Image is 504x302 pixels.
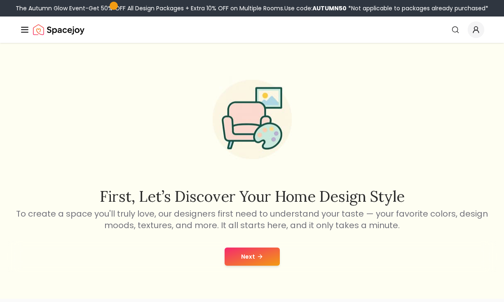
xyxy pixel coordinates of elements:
span: Use code: [284,4,347,12]
b: AUTUMN50 [312,4,347,12]
div: The Autumn Glow Event-Get 50% OFF All Design Packages + Extra 10% OFF on Multiple Rooms. [16,4,488,12]
button: Next [225,248,280,266]
p: To create a space you'll truly love, our designers first need to understand your taste — your fav... [15,208,490,231]
nav: Global [20,17,484,43]
h2: First, let’s discover your home design style [15,188,490,205]
a: Spacejoy [33,21,84,38]
span: *Not applicable to packages already purchased* [347,4,488,12]
img: Spacejoy Logo [33,21,84,38]
img: Start Style Quiz Illustration [199,67,305,172]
